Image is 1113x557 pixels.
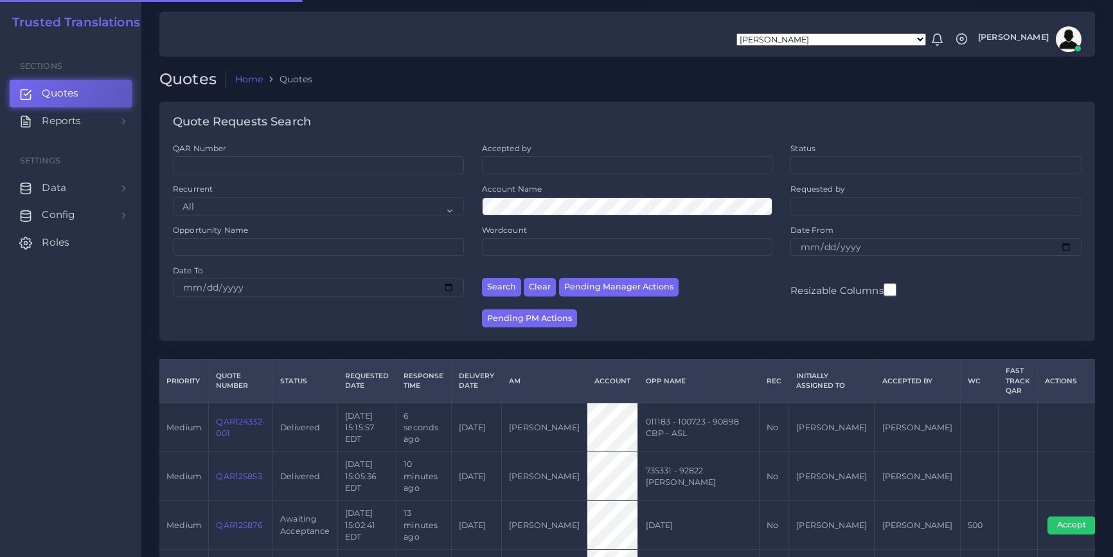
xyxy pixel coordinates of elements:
[972,26,1086,52] a: [PERSON_NAME]avatar
[396,360,451,403] th: Response Time
[10,229,132,256] a: Roles
[789,501,875,550] td: [PERSON_NAME]
[875,360,960,403] th: Accepted by
[159,70,226,89] h2: Quotes
[587,360,638,403] th: Account
[998,360,1037,403] th: Fast Track QAR
[273,360,338,403] th: Status
[638,501,759,550] td: [DATE]
[501,501,587,550] td: [PERSON_NAME]
[875,452,960,501] td: [PERSON_NAME]
[501,360,587,403] th: AM
[790,224,833,235] label: Date From
[173,115,311,129] h4: Quote Requests Search
[790,183,845,194] label: Requested by
[209,360,273,403] th: Quote Number
[759,452,788,501] td: No
[173,143,226,154] label: QAR Number
[789,360,875,403] th: Initially Assigned to
[875,501,960,550] td: [PERSON_NAME]
[524,278,556,297] button: Clear
[216,471,262,481] a: QAR125853
[337,403,396,452] td: [DATE] 15:15:57 EDT
[173,224,248,235] label: Opportunity Name
[875,403,960,452] td: [PERSON_NAME]
[396,452,451,501] td: 10 minutes ago
[960,501,998,550] td: 500
[638,403,759,452] td: 011183 - 100723 - 90898 CBP - ASL
[263,73,312,86] li: Quotes
[42,86,78,100] span: Quotes
[42,208,75,222] span: Config
[482,143,532,154] label: Accepted by
[759,360,788,403] th: REC
[3,15,140,30] a: Trusted Translations
[235,73,263,86] a: Home
[451,501,501,550] td: [DATE]
[396,403,451,452] td: 6 seconds ago
[978,33,1049,42] span: [PERSON_NAME]
[337,452,396,501] td: [DATE] 15:05:36 EDT
[337,360,396,403] th: Requested Date
[960,360,998,403] th: WC
[216,520,262,530] a: QAR125876
[482,224,527,235] label: Wordcount
[789,403,875,452] td: [PERSON_NAME]
[173,265,203,276] label: Date To
[166,520,201,530] span: medium
[273,452,338,501] td: Delivered
[20,61,62,71] span: Sections
[166,471,201,481] span: medium
[10,174,132,201] a: Data
[790,282,896,298] label: Resizable Columns
[1056,26,1082,52] img: avatar
[216,417,265,438] a: QAR124332-001
[451,360,501,403] th: Delivery Date
[451,403,501,452] td: [DATE]
[10,107,132,134] a: Reports
[501,452,587,501] td: [PERSON_NAME]
[20,156,60,165] span: Settings
[482,278,521,297] button: Search
[159,360,209,403] th: Priority
[790,143,815,154] label: Status
[1047,516,1096,534] button: Accept
[451,452,501,501] td: [DATE]
[501,403,587,452] td: [PERSON_NAME]
[789,452,875,501] td: [PERSON_NAME]
[638,452,759,501] td: 735331 - 92822 [PERSON_NAME]
[1047,520,1105,529] a: Accept
[638,360,759,403] th: Opp Name
[42,114,81,128] span: Reports
[273,403,338,452] td: Delivered
[166,423,201,432] span: medium
[10,201,132,228] a: Config
[884,282,896,298] input: Resizable Columns
[337,501,396,550] td: [DATE] 15:02:41 EDT
[482,309,577,328] button: Pending PM Actions
[482,183,542,194] label: Account Name
[42,181,66,195] span: Data
[759,501,788,550] td: No
[173,183,213,194] label: Recurrent
[273,501,338,550] td: Awaiting Acceptance
[396,501,451,550] td: 13 minutes ago
[42,235,69,250] span: Roles
[10,80,132,107] a: Quotes
[559,278,679,297] button: Pending Manager Actions
[759,403,788,452] td: No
